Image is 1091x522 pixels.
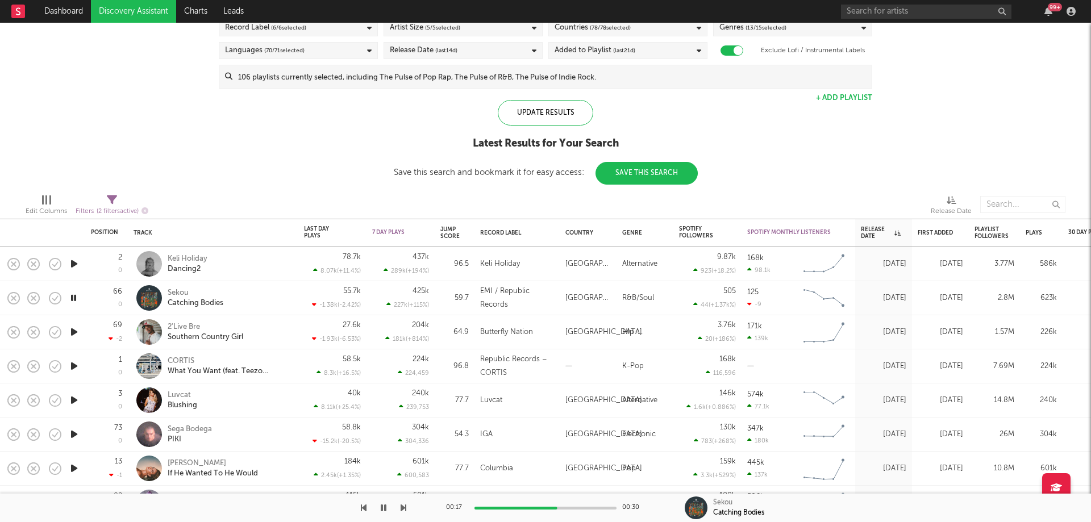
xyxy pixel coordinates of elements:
div: [GEOGRAPHIC_DATA] [565,394,642,407]
div: 8.11k ( +25.4 % ) [314,403,361,411]
div: [DATE] [861,257,906,271]
div: Record Label [480,229,548,236]
div: 77.7 [440,394,469,407]
div: Genre [622,229,662,236]
div: Spotify Followers [679,225,719,239]
div: 3.76k [718,321,736,329]
div: 601k [413,458,429,465]
div: 783 ( +268 % ) [694,437,736,445]
div: 623k [1026,291,1057,305]
a: [PERSON_NAME]SexOnTheBeat [168,492,226,513]
div: Jump Score [440,226,460,240]
div: [GEOGRAPHIC_DATA] [565,462,642,475]
div: 96.8 [440,360,469,373]
div: 923 ( +18.2 % ) [693,267,736,274]
div: [GEOGRAPHIC_DATA] [565,325,642,339]
span: ( 13 / 15 selected) [746,21,786,35]
div: Genres [719,21,786,35]
div: [DATE] [918,325,963,339]
div: 227k ( +115 % ) [386,301,429,308]
div: Track [134,229,287,236]
div: 0 [118,438,122,444]
div: [DATE] [861,462,906,475]
div: 64.9 [440,325,469,339]
div: 168k [719,356,736,363]
div: 3 [118,390,122,398]
div: 226k [1026,325,1057,339]
div: Update Results [498,100,593,126]
div: 00:30 [622,501,645,515]
div: Edit Columns [26,190,67,223]
div: 304,336 [398,437,429,445]
div: 20 ( +186 % ) [698,335,736,343]
div: 586k [747,493,764,500]
div: 8.07k ( +11.4 % ) [313,267,361,274]
div: [PERSON_NAME] [168,492,226,503]
svg: Chart title [798,318,850,346]
div: 73 [114,424,122,432]
div: CORTIS [168,356,290,366]
div: Plays [1026,229,1042,236]
span: (last 21 d) [613,44,635,57]
div: [DATE] [861,428,906,441]
div: 9.87k [717,253,736,261]
div: 10.8M [975,462,1014,475]
div: 289k ( +194 % ) [384,267,429,274]
div: [DATE] [918,462,963,475]
div: First Added [918,229,957,236]
div: 159k [720,458,736,465]
div: Sekou [168,288,223,298]
div: 137k [747,471,768,478]
div: Release Date [931,204,972,218]
svg: Chart title [798,420,850,449]
div: 304k [412,424,429,431]
div: 77.1k [747,403,769,410]
div: 69 [113,321,122,329]
div: -2 [109,335,122,343]
div: 0 [118,302,122,308]
div: Alternative [622,394,657,407]
div: 82 [114,492,122,500]
a: Sega BodegaPIKI [168,424,212,445]
div: 59.7 [440,291,469,305]
div: Keli Holiday [168,254,207,264]
span: (last 14 d) [435,44,457,57]
div: Butterfly Nation [480,325,533,339]
div: Filters(2 filters active) [76,190,148,223]
span: ( 78 / 78 selected) [590,21,631,35]
svg: Chart title [798,488,850,517]
div: [GEOGRAPHIC_DATA] [565,291,611,305]
div: 224k [413,356,429,363]
div: 44 ( +1.37k % ) [693,301,736,308]
div: 224,459 [398,369,429,377]
div: 601k [1026,462,1057,475]
button: 99+ [1044,7,1052,16]
div: 1.6k ( +0.886 % ) [686,403,736,411]
div: 8.3k ( +16.5 % ) [317,369,361,377]
div: 0 [118,268,122,274]
div: [DATE] [861,394,906,407]
div: 99 + [1048,3,1062,11]
div: -1 [109,471,122,479]
div: Republic Records – CORTIS [480,353,554,380]
a: 2'Live BreSouthern Country Girl [168,322,243,343]
div: 13 [115,458,122,465]
div: 1.57M [975,325,1014,339]
button: + Add Playlist [816,94,872,102]
div: 304k [1026,428,1057,441]
div: 1 [119,356,122,364]
div: Luvcat [168,390,197,400]
div: 184k [344,458,361,465]
div: Pop [622,462,636,475]
div: [DATE] [918,360,963,373]
div: [DATE] [861,325,906,339]
div: 58.8k [342,424,361,431]
div: Luvcat [480,394,502,407]
div: Keli Holiday [480,257,520,271]
div: Release Date [861,226,901,240]
a: Keli HolidayDancing2 [168,254,207,274]
div: Edit Columns [26,204,67,218]
div: -15.2k ( -20.5 % ) [313,437,361,445]
div: 347k [747,425,764,432]
div: Artist Size [390,21,460,35]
